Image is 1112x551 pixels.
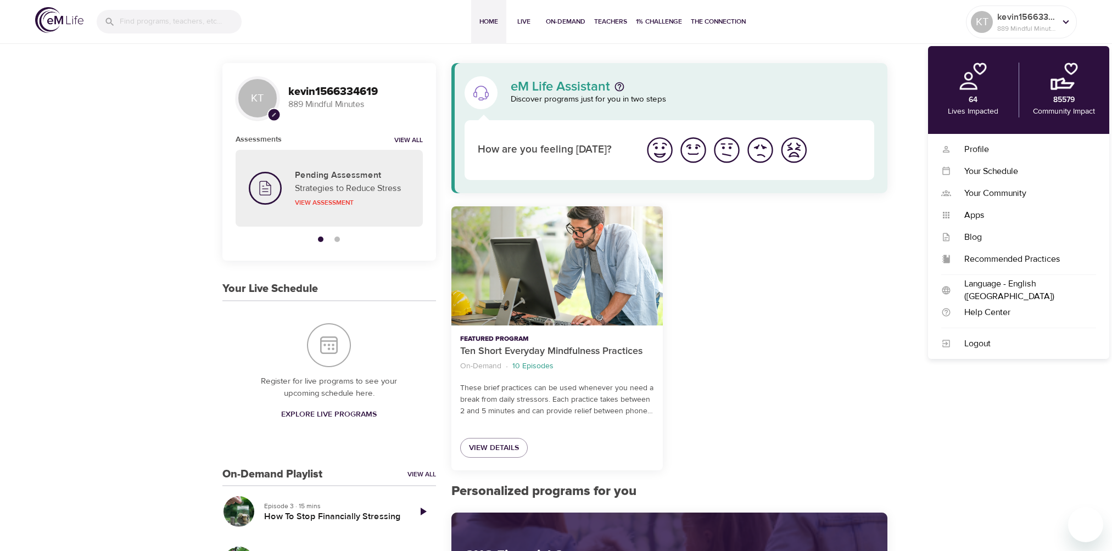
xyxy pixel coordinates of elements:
[460,383,654,417] p: These brief practices can be used whenever you need a break from daily stressors. Each practice t...
[511,93,875,106] p: Discover programs just for you in two steps
[636,16,682,27] span: 1% Challenge
[744,133,777,167] button: I'm feeling bad
[460,334,654,344] p: Featured Program
[264,511,401,522] h5: How To Stop Financially Stressing
[951,143,1096,156] div: Profile
[478,142,630,158] p: How are you feeling [DATE]?
[451,483,888,499] h2: Personalized programs for you
[469,441,519,455] span: View Details
[951,209,1096,222] div: Apps
[281,408,377,421] span: Explore Live Programs
[546,16,585,27] span: On-Demand
[451,206,663,325] button: Ten Short Everyday Mindfulness Practices
[288,98,423,111] p: 889 Mindful Minutes
[222,283,318,295] h3: Your Live Schedule
[295,170,410,181] h5: Pending Assessment
[1068,507,1103,542] iframe: Button to launch messaging window
[951,338,1096,350] div: Logout
[394,136,423,145] a: View all notifications
[410,498,436,525] a: Play Episode
[236,76,280,120] div: KT
[307,323,351,367] img: Your Live Schedule
[951,278,1096,303] div: Language - English ([GEOGRAPHIC_DATA])
[295,182,410,195] p: Strategies to Reduce Stress
[511,80,610,93] p: eM Life Assistant
[236,133,282,145] h6: Assessments
[969,94,977,106] p: 64
[710,133,744,167] button: I'm feeling ok
[678,135,708,165] img: good
[645,135,675,165] img: great
[35,7,83,33] img: logo
[288,86,423,98] h3: kevin1566334619
[1033,106,1095,117] p: Community Impact
[971,11,993,33] div: KT
[511,16,537,27] span: Live
[779,135,809,165] img: worst
[512,361,554,372] p: 10 Episodes
[264,501,401,511] p: Episode 3 · 15 mins
[460,344,654,359] p: Ten Short Everyday Mindfulness Practices
[951,253,1096,266] div: Recommended Practices
[745,135,775,165] img: bad
[460,438,528,458] a: View Details
[277,404,381,425] a: Explore Live Programs
[407,470,436,479] a: View All
[594,16,627,27] span: Teachers
[951,165,1096,178] div: Your Schedule
[997,10,1055,24] p: kevin1566334619
[472,84,490,102] img: eM Life Assistant
[777,133,811,167] button: I'm feeling worst
[222,495,255,528] button: How To Stop Financially Stressing
[1050,63,1078,90] img: community.png
[244,375,414,400] p: Register for live programs to see your upcoming schedule here.
[295,198,410,207] p: View Assessment
[712,135,742,165] img: ok
[643,133,677,167] button: I'm feeling great
[951,306,1096,319] div: Help Center
[222,468,322,481] h3: On-Demand Playlist
[997,24,1055,33] p: 889 Mindful Minutes
[476,16,502,27] span: Home
[948,106,998,117] p: Lives Impacted
[506,359,508,374] li: ·
[691,16,746,27] span: The Connection
[959,63,987,90] img: personal.png
[120,10,242,33] input: Find programs, teachers, etc...
[460,361,501,372] p: On-Demand
[1053,94,1075,106] p: 85579
[460,359,654,374] nav: breadcrumb
[951,187,1096,200] div: Your Community
[951,231,1096,244] div: Blog
[677,133,710,167] button: I'm feeling good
